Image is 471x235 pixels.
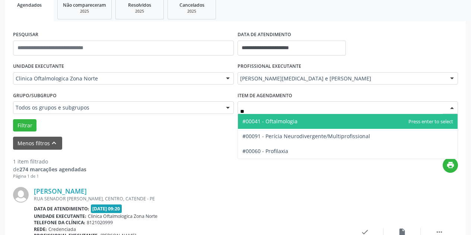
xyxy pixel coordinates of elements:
label: Grupo/Subgrupo [13,90,57,101]
a: [PERSON_NAME] [34,187,87,195]
button: Menos filtroskeyboard_arrow_up [13,137,62,150]
span: Agendados [17,2,42,8]
span: #00091 - Perícia Neurodivergente/Multiprofissional [242,133,370,140]
div: Página 1 de 1 [13,173,86,180]
div: de [13,165,86,173]
label: PESQUISAR [13,29,38,41]
span: Todos os grupos e subgrupos [16,104,219,111]
i: print [446,161,455,169]
span: 8121020999 [87,219,113,226]
span: Clinica Oftalmologica Zona Norte [88,213,157,219]
strong: 274 marcações agendadas [19,166,86,173]
img: img [13,187,29,203]
div: 2025 [63,9,106,14]
label: DATA DE ATENDIMENTO [238,29,291,41]
span: Não compareceram [63,2,106,8]
span: Clinica Oftalmologica Zona Norte [16,75,219,82]
label: PROFISSIONAL EXECUTANTE [238,61,301,72]
b: Rede: [34,226,47,232]
div: 2025 [121,9,158,14]
span: [DATE] 09:20 [91,204,122,213]
b: Data de atendimento: [34,206,89,212]
span: Resolvidos [128,2,151,8]
span: Credenciada [48,226,76,232]
div: 1 item filtrado [13,158,86,165]
span: Cancelados [179,2,204,8]
button: print [443,158,458,173]
button: Filtrar [13,119,36,132]
div: 2025 [173,9,210,14]
b: Telefone da clínica: [34,219,85,226]
div: RUA SENADOR [PERSON_NAME], CENTRO, CATENDE - PE [34,196,346,202]
span: #00060 - Profilaxia [242,147,288,155]
span: [PERSON_NAME][MEDICAL_DATA] e [PERSON_NAME] [240,75,443,82]
label: Item de agendamento [238,90,292,101]
b: Unidade executante: [34,213,86,219]
i: keyboard_arrow_up [50,139,58,147]
label: UNIDADE EXECUTANTE [13,61,64,72]
span: #00041 - Oftalmologia [242,118,297,125]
